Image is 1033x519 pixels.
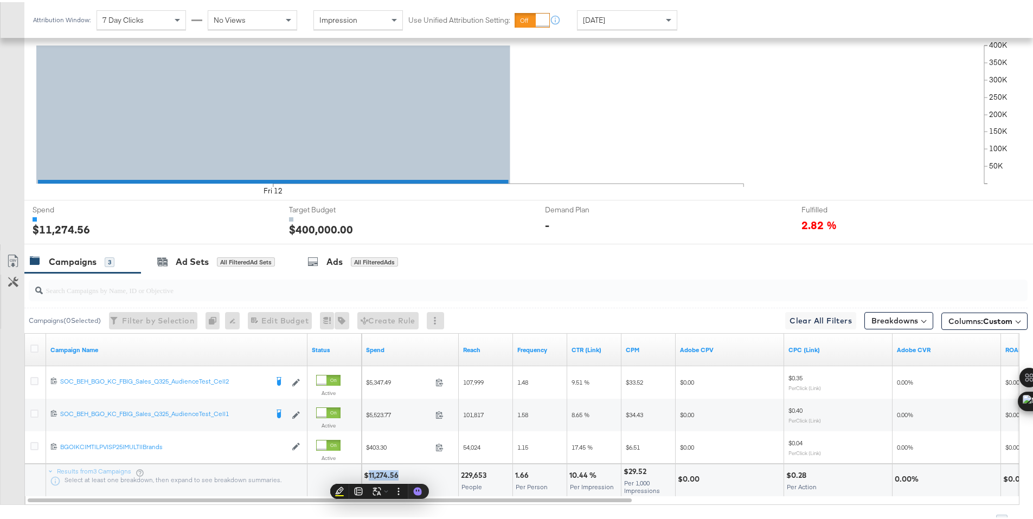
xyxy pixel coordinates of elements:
[569,468,600,478] div: 10.44 %
[989,38,1008,48] text: 400K
[206,310,225,327] div: 0
[680,408,694,417] span: $0.00
[788,447,821,454] sub: Per Click (Link)
[572,408,589,417] span: 8.65 %
[29,314,101,323] div: Campaigns ( 0 Selected)
[289,219,353,235] div: $400,000.00
[463,343,509,352] a: The number of people your ad was served to.
[461,468,490,478] div: 229,653
[788,343,888,352] a: The average cost for each link click you've received from your ad.
[570,481,614,489] span: Per Impression
[785,310,856,327] button: Clear All Filters
[626,376,643,384] span: $33.52
[366,441,431,449] span: $403.30
[326,254,343,266] div: Ads
[517,441,528,449] span: 1.15
[515,468,532,478] div: 1.66
[941,310,1028,328] button: Columns:Custom
[788,415,821,421] sub: Per Click (Link)
[680,376,694,384] span: $0.00
[897,343,997,352] a: Adobe CVR
[316,452,341,459] label: Active
[316,387,341,394] label: Active
[60,375,267,384] div: SOC_BEH_BGO_KC_FBIG_Sales_Q325_AudienceTest_Cell2
[33,14,91,22] div: Attribution Window:
[312,343,357,352] a: Shows the current state of your Ad Campaign.
[316,420,341,427] label: Active
[60,375,267,386] a: SOC_BEH_BGO_KC_FBIG_Sales_Q325_AudienceTest_Cell2
[897,441,913,449] span: 0.00%
[680,441,694,449] span: $0.00
[366,408,431,417] span: $5,523.77
[786,468,810,478] div: $0.28
[895,472,922,482] div: 0.00%
[60,407,267,418] a: SOC_BEH_BGO_KC_FBIG_Sales_Q325_AudienceTest_Cell1
[105,255,114,265] div: 3
[50,343,303,352] a: Your campaign name.
[983,314,1012,324] span: Custom
[60,407,267,416] div: SOC_BEH_BGO_KC_FBIG_Sales_Q325_AudienceTest_Cell1
[626,441,640,449] span: $6.51
[801,203,883,213] span: Fulfilled
[408,13,510,23] label: Use Unified Attribution Setting:
[1003,472,1028,482] div: $0.00
[217,255,275,265] div: All Filtered Ad Sets
[626,408,643,417] span: $34.43
[366,376,431,384] span: $5,347.49
[788,437,803,445] span: $0.04
[516,481,548,489] span: Per Person
[33,203,114,213] span: Spend
[1005,441,1019,449] span: $0.00
[351,255,398,265] div: All Filtered Ads
[463,376,484,384] span: 107,999
[572,343,617,352] a: The number of clicks received on a link in your ad divided by the number of impressions.
[463,408,484,417] span: 101,817
[788,382,821,389] sub: Per Click (Link)
[1005,376,1019,384] span: $0.00
[49,254,97,266] div: Campaigns
[517,343,563,352] a: The average number of times your ad was served to each person.
[176,254,209,266] div: Ad Sets
[366,343,454,352] a: The total amount spent to date.
[545,203,626,213] span: Demand Plan
[463,441,480,449] span: 54,024
[1005,408,1019,417] span: $0.00
[319,13,357,23] span: Impression
[897,408,913,417] span: 0.00%
[788,372,803,380] span: $0.35
[214,13,246,23] span: No Views
[897,376,913,384] span: 0.00%
[801,215,837,230] span: 2.82 %
[43,273,936,294] input: Search Campaigns by Name, ID or Objective
[864,310,933,327] button: Breakdowns
[264,184,283,194] text: Fri 12
[33,219,90,235] div: $11,274.56
[790,312,852,326] span: Clear All Filters
[572,441,593,449] span: 17.45 %
[102,13,144,23] span: 7 Day Clicks
[517,376,528,384] span: 1.48
[60,440,286,450] a: BGO|KC|MT|LPV|SP25|MULTI|Brands
[788,404,803,412] span: $0.40
[364,468,402,478] div: $11,274.56
[626,343,671,352] a: The average cost you've paid to have 1,000 impressions of your ad.
[787,481,817,489] span: Per Action
[583,13,605,23] span: [DATE]
[678,472,703,482] div: $0.00
[517,408,528,417] span: 1.58
[624,477,660,492] span: Per 1,000 Impressions
[624,464,650,475] div: $29.52
[461,481,482,489] span: People
[289,203,370,213] span: Target Budget
[680,343,780,352] a: Adobe CPV
[545,215,549,231] div: -
[572,376,589,384] span: 9.51 %
[948,314,1012,325] span: Columns:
